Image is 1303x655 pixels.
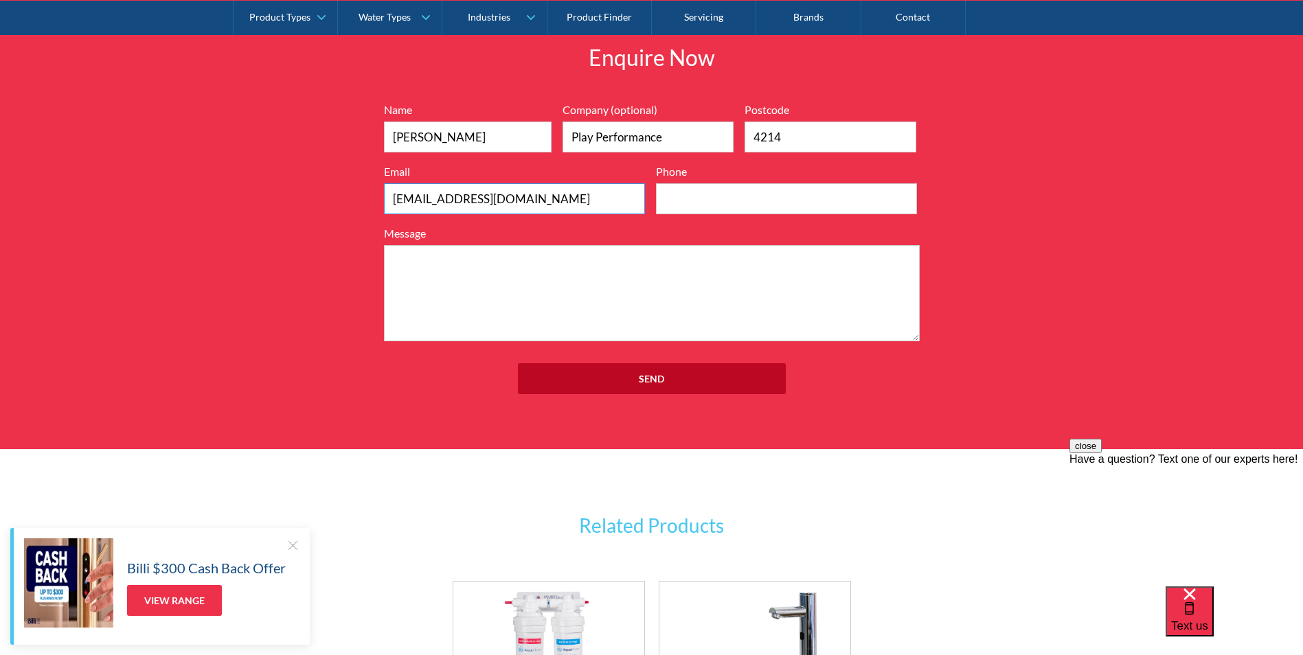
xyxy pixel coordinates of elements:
a: View Range [127,585,222,616]
div: Product Types [249,11,310,23]
form: Full Width Form [377,102,927,408]
label: Company (optional) [563,102,734,118]
label: Email [384,163,645,180]
div: Water Types [359,11,411,23]
label: Message [384,225,920,242]
img: Billi $300 Cash Back Offer [24,538,113,628]
input: Send [518,363,786,394]
label: Postcode [745,102,916,118]
label: Name [384,102,552,118]
iframe: podium webchat widget bubble [1166,586,1303,655]
h2: Enquire Now [453,41,851,74]
div: Industries [468,11,510,23]
iframe: podium webchat widget prompt [1069,439,1303,604]
h3: Related Products [453,511,851,540]
h5: Billi $300 Cash Back Offer [127,558,286,578]
label: Phone [656,163,917,180]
